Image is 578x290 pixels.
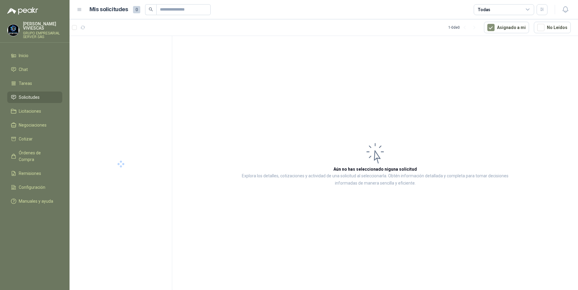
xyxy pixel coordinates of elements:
img: Company Logo [8,24,19,36]
a: Configuración [7,182,62,193]
span: Órdenes de Compra [19,150,57,163]
span: Chat [19,66,28,73]
a: Licitaciones [7,105,62,117]
button: No Leídos [534,22,571,33]
span: Cotizar [19,136,33,142]
a: Inicio [7,50,62,61]
p: [PERSON_NAME] VIVIESCAS [23,22,62,30]
a: Órdenes de Compra [7,147,62,165]
p: GRUPO EMPRESARIAL SERVER SAS [23,31,62,39]
div: Todas [478,6,490,13]
a: Negociaciones [7,119,62,131]
h3: Aún no has seleccionado niguna solicitud [333,166,417,172]
h1: Mis solicitudes [89,5,128,14]
span: search [149,7,153,11]
a: Manuales y ayuda [7,195,62,207]
span: Tareas [19,80,32,87]
button: Asignado a mi [484,22,529,33]
p: Explora los detalles, cotizaciones y actividad de una solicitud al seleccionarla. Obtén informaci... [233,172,518,187]
span: 0 [133,6,140,13]
a: Remisiones [7,168,62,179]
span: Manuales y ayuda [19,198,53,205]
span: Negociaciones [19,122,47,128]
a: Solicitudes [7,92,62,103]
span: Licitaciones [19,108,41,114]
a: Cotizar [7,133,62,145]
span: Solicitudes [19,94,40,101]
span: Inicio [19,52,28,59]
span: Remisiones [19,170,41,177]
div: 1 - 0 de 0 [448,23,479,32]
img: Logo peakr [7,7,38,14]
a: Tareas [7,78,62,89]
a: Chat [7,64,62,75]
span: Configuración [19,184,45,191]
